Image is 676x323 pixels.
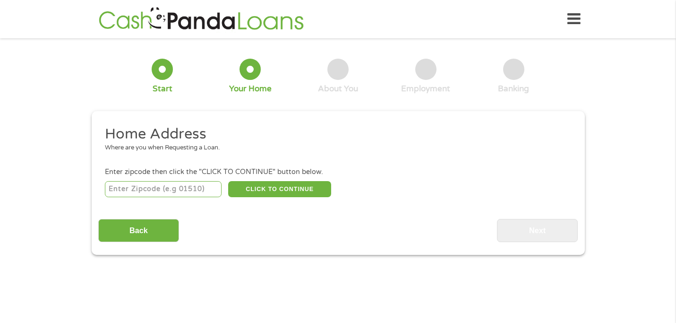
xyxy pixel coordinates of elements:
[318,84,358,94] div: About You
[153,84,172,94] div: Start
[96,6,307,33] img: GetLoanNow Logo
[105,143,564,153] div: Where are you when Requesting a Loan.
[98,219,179,242] input: Back
[105,181,222,197] input: Enter Zipcode (e.g 01510)
[228,181,331,197] button: CLICK TO CONTINUE
[105,167,571,177] div: Enter zipcode then click the "CLICK TO CONTINUE" button below.
[401,84,450,94] div: Employment
[497,219,578,242] input: Next
[105,125,564,144] h2: Home Address
[229,84,272,94] div: Your Home
[498,84,529,94] div: Banking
